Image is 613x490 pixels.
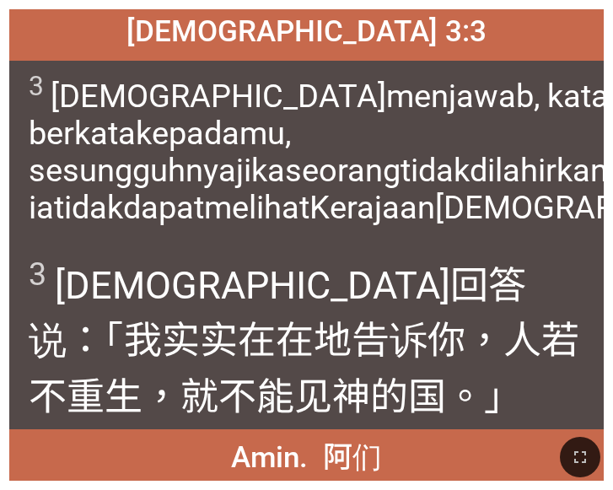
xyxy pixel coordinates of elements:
wg1492: 神 [332,374,522,419]
span: [DEMOGRAPHIC_DATA] [29,255,584,421]
wg2424: 回答 [29,263,579,419]
wg3756: 见 [294,374,522,419]
wg1080: ，就不能 [142,374,522,419]
wg932: 。」 [446,374,522,419]
wg2036: ：「我实实在在地 [29,318,579,419]
wg2316: 的国 [370,374,522,419]
span: [DEMOGRAPHIC_DATA] 3:3 [126,14,487,49]
wg509: 生 [105,374,522,419]
wg611: 说 [29,318,579,419]
sup: 3 [29,71,44,102]
sup: 3 [29,256,46,293]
